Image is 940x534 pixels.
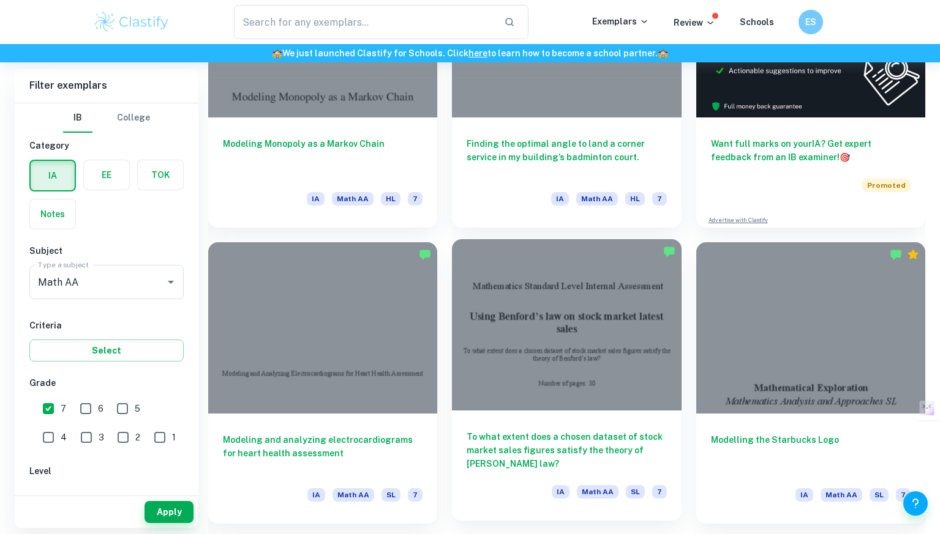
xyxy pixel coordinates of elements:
h6: Modeling Monopoly as a Markov Chain [223,137,423,177]
a: Schools [740,17,774,27]
h6: ES [803,15,818,29]
label: Type a subject [38,259,89,270]
h6: Filter exemplars [15,69,198,103]
span: 2 [135,431,140,444]
span: 7 [652,192,667,206]
a: Modelling the Starbucks LogoIAMath AASL7 [696,242,925,524]
span: SL [870,488,889,502]
span: IA [552,485,570,499]
button: IA [31,161,75,190]
div: Premium [907,248,919,261]
button: College [117,103,150,133]
span: 7 [652,485,667,499]
span: 1 [172,431,176,444]
h6: Modeling and analyzing electrocardiograms for heart health assessment [223,433,423,473]
span: Math AA [576,192,618,206]
img: Marked [419,248,431,261]
span: IA [307,192,325,206]
span: IA [307,488,325,502]
h6: To what extent does a chosen dataset of stock market sales figures satisfy the theory of [PERSON_... [467,430,666,470]
h6: Criteria [29,319,184,332]
h6: Category [29,139,184,152]
span: Math AA [333,488,374,502]
span: Math AA [332,192,374,206]
h6: Finding the optimal angle to land a corner service in my building’s badminton court. [467,137,666,177]
img: Marked [663,245,675,258]
span: SL [626,485,645,499]
span: IA [795,488,813,502]
button: Select [29,339,184,362]
span: 5 [135,402,140,415]
h6: Level [29,464,184,478]
button: IB [63,103,92,133]
button: EE [84,160,129,190]
h6: Modelling the Starbucks Logo [711,433,911,473]
span: Math AA [577,485,619,499]
span: IA [551,192,569,206]
button: TOK [138,160,183,190]
button: Help and Feedback [903,491,928,516]
span: 🏫 [658,48,668,58]
img: Marked [890,248,902,261]
p: Review [674,16,715,29]
a: Advertise with Clastify [709,216,768,224]
h6: Subject [29,244,184,258]
span: SL [382,488,400,502]
span: 7 [61,402,66,415]
span: 6 [98,402,103,415]
span: HL [625,192,645,206]
span: 🎯 [840,152,850,162]
input: Search for any exemplars... [234,5,495,39]
span: 7 [408,192,423,206]
a: here [468,48,487,58]
button: ES [799,10,823,34]
span: 7 [408,488,423,502]
span: 7 [896,488,911,502]
h6: Want full marks on your IA ? Get expert feedback from an IB examiner! [711,137,911,164]
button: Open [162,273,179,291]
p: Exemplars [592,15,649,28]
span: HL [381,192,400,206]
a: Modeling and analyzing electrocardiograms for heart health assessmentIAMath AASL7 [208,242,437,524]
div: Filter type choice [63,103,150,133]
span: 4 [61,431,67,444]
button: Notes [30,199,75,229]
img: Clastify logo [93,10,171,34]
button: Apply [145,501,194,523]
span: 3 [99,431,104,444]
span: Promoted [862,179,911,192]
a: To what extent does a chosen dataset of stock market sales figures satisfy the theory of [PERSON_... [452,242,681,524]
span: Math AA [821,488,862,502]
span: 🏫 [272,48,282,58]
h6: We just launched Clastify for Schools. Click to learn how to become a school partner. [2,46,938,60]
h6: Grade [29,376,184,390]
